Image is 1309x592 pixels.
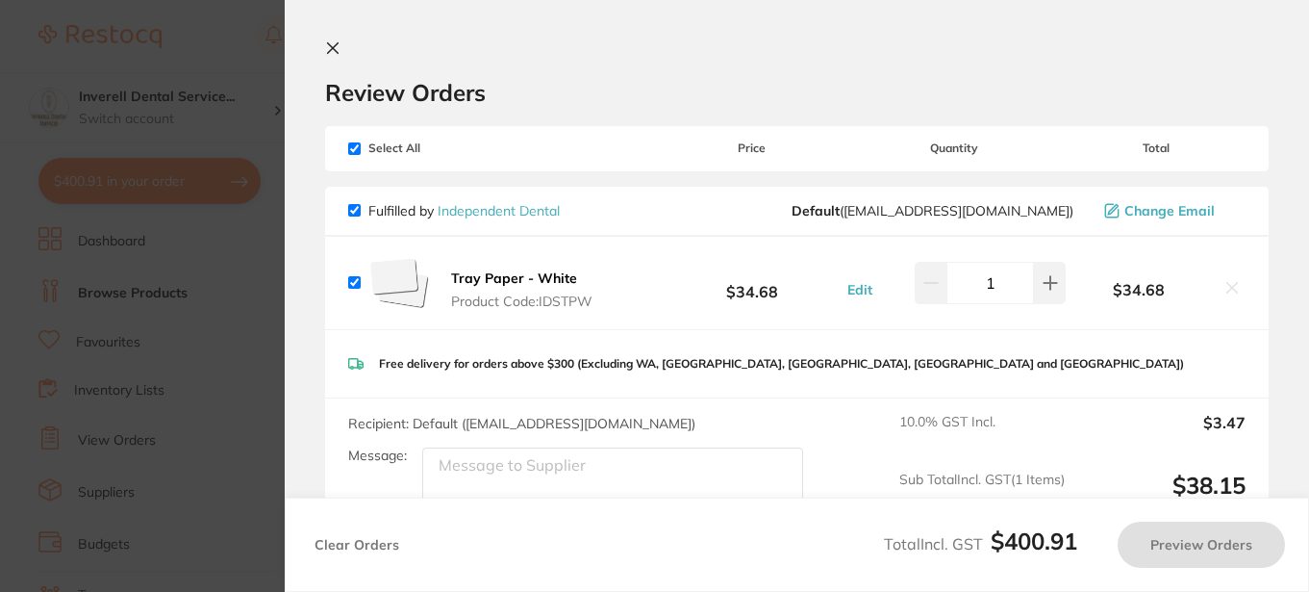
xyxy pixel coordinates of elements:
[379,357,1184,371] p: Free delivery for orders above $300 (Excluding WA, [GEOGRAPHIC_DATA], [GEOGRAPHIC_DATA], [GEOGRAP...
[309,522,405,568] button: Clear Orders
[348,415,695,432] span: Recipient: Default ( [EMAIL_ADDRESS][DOMAIN_NAME] )
[1066,142,1246,155] span: Total
[663,265,843,300] b: $34.68
[792,203,1073,219] span: orders@independentdental.com.au
[663,142,843,155] span: Price
[899,472,1065,525] span: Sub Total Incl. GST ( 1 Items)
[1066,281,1211,298] b: $34.68
[1118,522,1285,568] button: Preview Orders
[884,534,1077,553] span: Total Incl. GST
[1098,202,1246,219] button: Change Email
[368,203,560,219] p: Fulfilled by
[451,270,577,287] b: Tray Paper - White
[1080,472,1246,525] output: $38.15
[1080,414,1246,456] output: $3.47
[445,270,598,310] button: Tray Paper - White Product Code:IDSTPW
[792,202,840,219] b: Default
[368,252,430,314] img: c3docnV4dg
[438,202,560,219] a: Independent Dental
[842,142,1066,155] span: Quantity
[1124,203,1215,219] span: Change Email
[842,281,878,298] button: Edit
[348,142,541,155] span: Select All
[991,527,1077,555] b: $400.91
[348,448,407,464] label: Message:
[325,78,1269,107] h2: Review Orders
[451,294,592,309] span: Product Code: IDSTPW
[899,414,1065,456] span: 10.0 % GST Incl.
